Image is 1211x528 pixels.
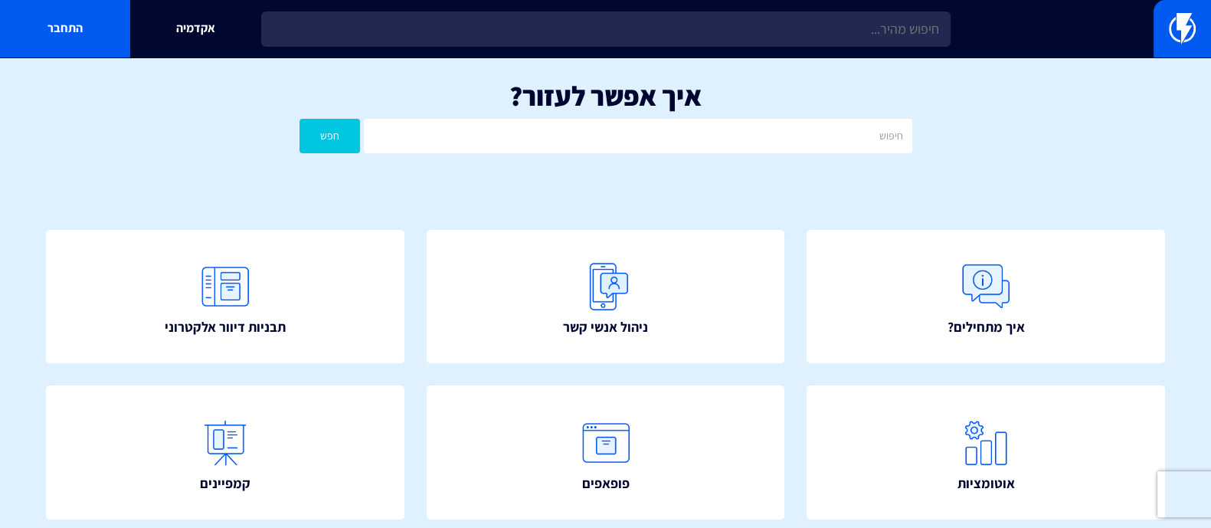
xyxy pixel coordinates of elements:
[364,119,912,153] input: חיפוש
[299,119,361,153] button: חפש
[427,385,785,520] a: פופאפים
[46,230,404,364] a: תבניות דיוור אלקטרוני
[807,230,1165,364] a: איך מתחילים?
[582,474,630,494] span: פופאפים
[46,385,404,520] a: קמפיינים
[957,474,1015,494] span: אוטומציות
[165,317,286,337] span: תבניות דיוור אלקטרוני
[427,230,785,364] a: ניהול אנשי קשר
[23,80,1188,111] h1: איך אפשר לעזור?
[807,385,1165,520] a: אוטומציות
[948,317,1025,337] span: איך מתחילים?
[200,474,250,494] span: קמפיינים
[563,317,648,337] span: ניהול אנשי קשר
[261,11,951,47] input: חיפוש מהיר...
